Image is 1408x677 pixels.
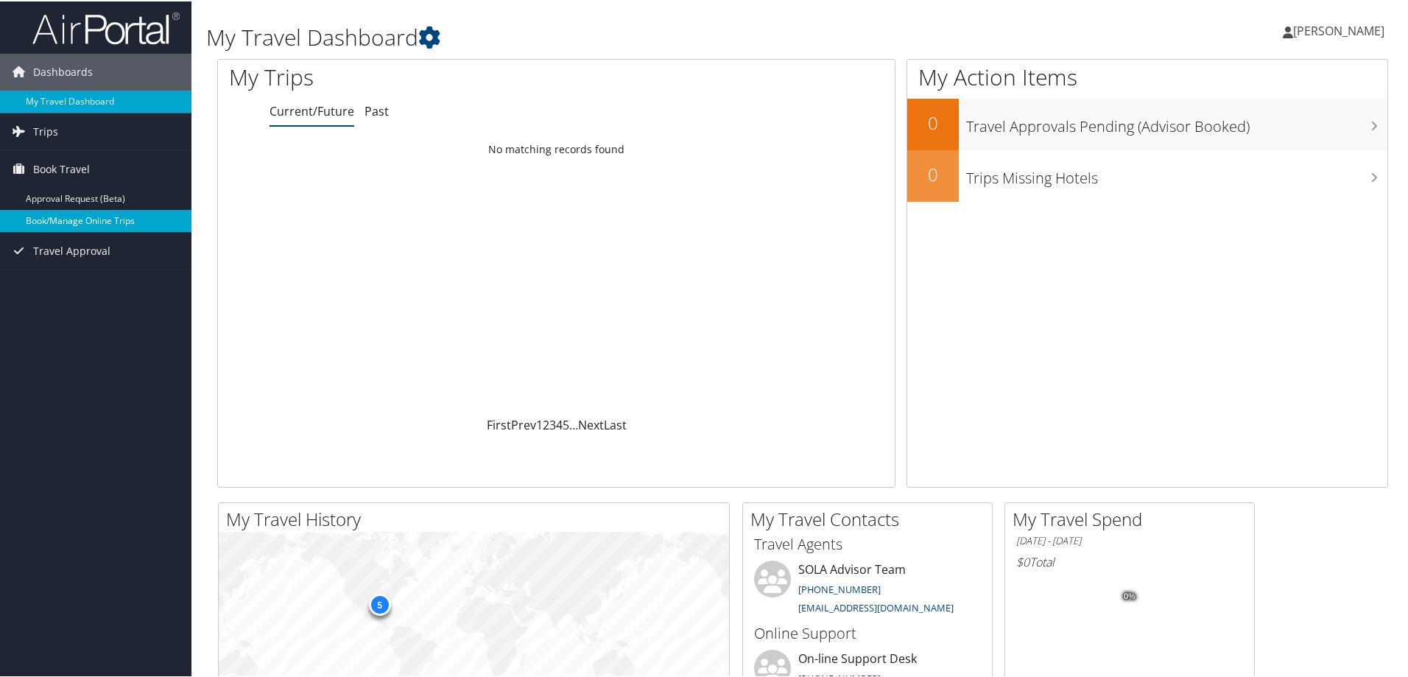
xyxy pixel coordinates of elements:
a: Past [365,102,389,118]
a: 0Travel Approvals Pending (Advisor Booked) [907,97,1387,149]
a: [PERSON_NAME] [1283,7,1399,52]
span: Dashboards [33,52,93,89]
h6: [DATE] - [DATE] [1016,533,1243,547]
h2: My Travel Contacts [750,505,992,530]
a: [PHONE_NUMBER] [798,581,881,594]
h6: Total [1016,553,1243,569]
span: … [569,415,578,432]
li: SOLA Advisor Team [747,559,988,620]
span: Trips [33,112,58,149]
a: Next [578,415,604,432]
h3: Trips Missing Hotels [966,159,1387,187]
h3: Travel Approvals Pending (Advisor Booked) [966,108,1387,136]
a: Last [604,415,627,432]
img: airportal-logo.png [32,10,180,44]
span: [PERSON_NAME] [1293,21,1384,38]
a: First [487,415,511,432]
h3: Online Support [754,622,981,642]
a: 2 [543,415,549,432]
a: Current/Future [270,102,354,118]
a: [EMAIL_ADDRESS][DOMAIN_NAME] [798,600,954,613]
a: 4 [556,415,563,432]
h1: My Travel Dashboard [206,21,1002,52]
span: $0 [1016,553,1029,569]
a: Prev [511,415,536,432]
tspan: 0% [1124,591,1136,600]
a: 1 [536,415,543,432]
h1: My Trips [229,60,602,91]
h3: Travel Agents [754,533,981,553]
span: Travel Approval [33,231,110,268]
span: Book Travel [33,150,90,186]
h1: My Action Items [907,60,1387,91]
h2: My Travel History [226,505,729,530]
h2: 0 [907,109,959,134]
a: 3 [549,415,556,432]
div: 5 [368,592,390,614]
a: 0Trips Missing Hotels [907,149,1387,200]
h2: My Travel Spend [1013,505,1254,530]
td: No matching records found [218,135,895,161]
h2: 0 [907,161,959,186]
a: 5 [563,415,569,432]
